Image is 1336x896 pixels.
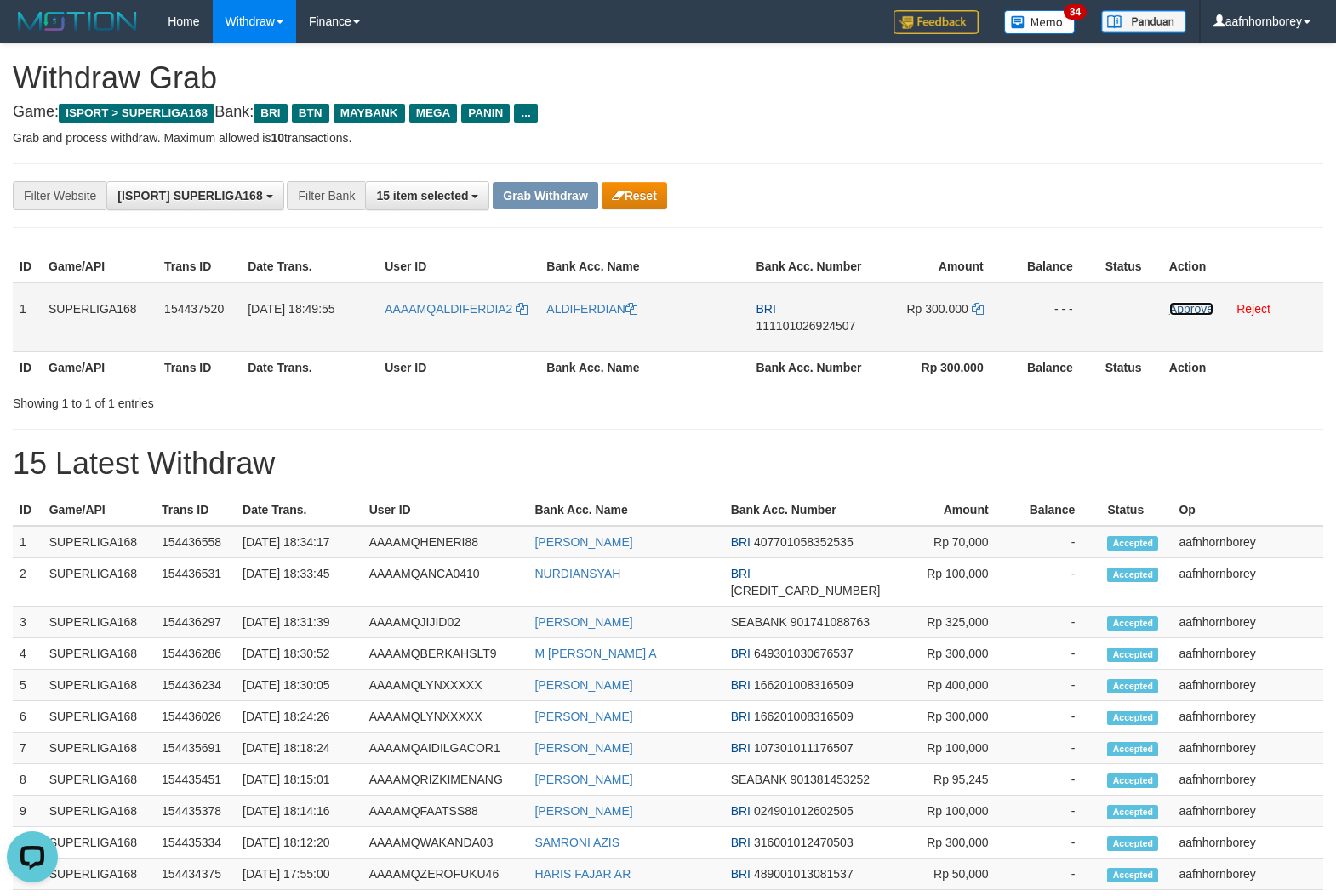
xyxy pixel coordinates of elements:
th: Bank Acc. Number [750,351,876,383]
a: [PERSON_NAME] [534,615,632,629]
th: ID [13,351,42,383]
td: [DATE] 18:30:52 [236,638,363,670]
span: Copy 024901012602505 to clipboard [754,804,854,818]
td: [DATE] 18:14:16 [236,796,363,827]
td: [DATE] 18:31:39 [236,607,363,638]
span: Copy 166201008316509 to clipboard [754,678,854,692]
a: [PERSON_NAME] [534,710,632,723]
th: Op [1172,494,1323,526]
span: BRI [731,535,751,549]
img: MOTION_logo.png [13,9,142,34]
span: 15 item selected [376,189,468,203]
td: aafnhornborey [1172,558,1323,607]
td: 154436558 [155,526,236,558]
div: Filter Website [13,181,106,210]
h1: 15 Latest Withdraw [13,447,1323,481]
td: 154435691 [155,733,236,764]
td: aafnhornborey [1172,796,1323,827]
td: Rp 100,000 [887,796,1013,827]
div: Filter Bank [287,181,365,210]
td: aafnhornborey [1172,670,1323,701]
span: BRI [731,836,751,849]
a: NURDIANSYAH [534,567,620,580]
td: AAAAMQLYNXXXXX [363,701,528,733]
td: SUPERLIGA168 [42,282,157,352]
th: Action [1162,251,1323,282]
td: SUPERLIGA168 [43,733,155,764]
td: - [1014,638,1101,670]
td: - [1014,526,1101,558]
td: SUPERLIGA168 [43,701,155,733]
p: Grab and process withdraw. Maximum allowed is transactions. [13,129,1323,146]
th: Bank Acc. Name [540,251,749,282]
img: panduan.png [1101,10,1186,33]
td: AAAAMQAIDILGACOR1 [363,733,528,764]
td: 4 [13,638,43,670]
td: Rp 50,000 [887,859,1013,890]
th: Trans ID [157,351,241,383]
td: aafnhornborey [1172,733,1323,764]
span: Accepted [1107,836,1158,851]
span: SEABANK [731,773,787,786]
td: [DATE] 18:24:26 [236,701,363,733]
th: Game/API [42,351,157,383]
span: Copy 901381453252 to clipboard [791,773,870,786]
td: SUPERLIGA168 [43,764,155,796]
th: Date Trans. [241,251,378,282]
span: BRI [731,567,751,580]
td: SUPERLIGA168 [43,796,155,827]
td: Rp 300,000 [887,701,1013,733]
span: Accepted [1107,616,1158,631]
td: Rp 95,245 [887,764,1013,796]
span: MAYBANK [334,104,405,123]
td: SUPERLIGA168 [43,526,155,558]
th: Amount [887,494,1013,526]
td: 154436531 [155,558,236,607]
td: AAAAMQWAKANDA03 [363,827,528,859]
span: BRI [731,867,751,881]
span: BRI [731,678,751,692]
td: 154435334 [155,827,236,859]
div: Showing 1 to 1 of 1 entries [13,388,544,412]
td: - - - [1009,282,1099,352]
span: 154437520 [164,302,224,316]
strong: 10 [271,131,284,145]
span: MEGA [409,104,458,123]
td: AAAAMQJIJID02 [363,607,528,638]
th: Status [1100,494,1172,526]
td: [DATE] 17:55:00 [236,859,363,890]
td: AAAAMQRIZKIMENANG [363,764,528,796]
th: Trans ID [157,251,241,282]
td: [DATE] 18:18:24 [236,733,363,764]
td: SUPERLIGA168 [43,558,155,607]
span: Copy 126601004049502 to clipboard [731,584,881,597]
th: Rp 300.000 [876,351,1009,383]
td: aafnhornborey [1172,638,1323,670]
span: ... [514,104,537,123]
th: Balance [1009,351,1099,383]
span: Accepted [1107,868,1158,882]
a: Copy 300000 to clipboard [972,302,984,316]
span: BRI [756,302,776,316]
td: - [1014,733,1101,764]
span: Copy 649301030676537 to clipboard [754,647,854,660]
td: 8 [13,764,43,796]
span: Accepted [1107,568,1158,582]
a: HARIS FAJAR AR [534,867,631,881]
span: SEABANK [731,615,787,629]
th: Bank Acc. Number [750,251,876,282]
th: Game/API [42,251,157,282]
td: 154436286 [155,638,236,670]
th: Game/API [43,494,155,526]
a: AAAAMQALDIFERDIA2 [385,302,528,316]
td: Rp 100,000 [887,733,1013,764]
span: BRI [254,104,287,123]
button: Open LiveChat chat widget [7,7,58,58]
span: Copy 489001013081537 to clipboard [754,867,854,881]
span: Accepted [1107,679,1158,693]
td: 154434375 [155,859,236,890]
th: ID [13,251,42,282]
button: [ISPORT] SUPERLIGA168 [106,181,283,210]
th: Status [1099,251,1162,282]
td: [DATE] 18:12:20 [236,827,363,859]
